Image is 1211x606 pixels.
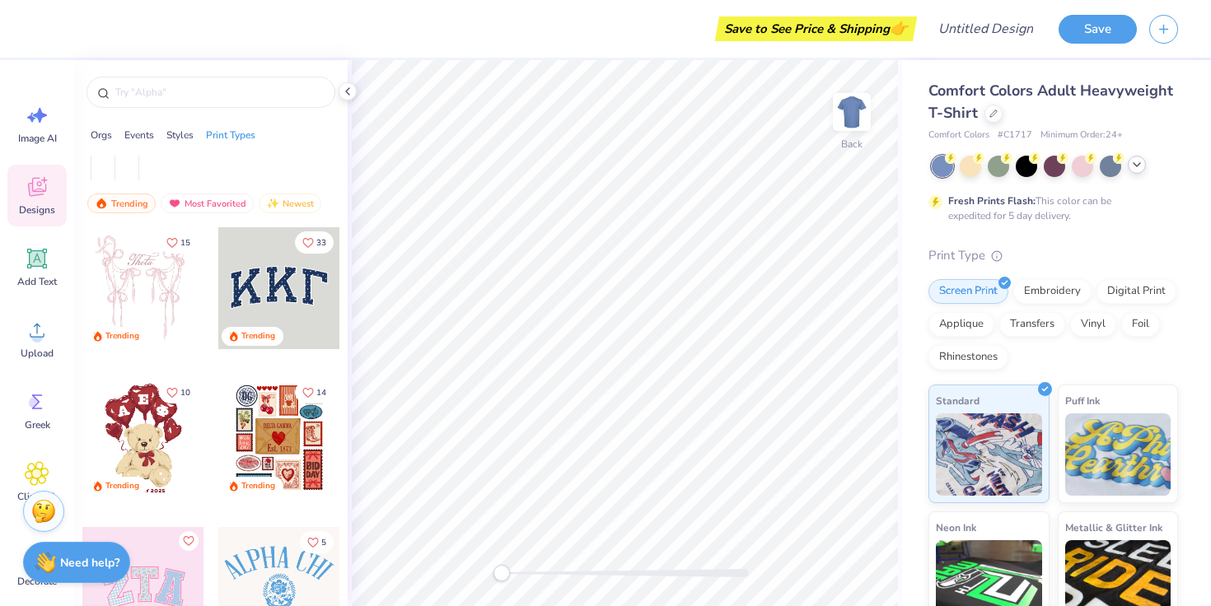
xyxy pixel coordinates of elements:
span: Minimum Order: 24 + [1040,128,1123,142]
img: newest.gif [266,198,279,209]
div: Trending [241,480,275,492]
span: Greek [25,418,50,431]
img: most_fav.gif [168,198,181,209]
span: # C1717 [998,128,1032,142]
button: Like [159,231,198,254]
img: Puff Ink [1065,413,1171,496]
button: Like [179,531,199,551]
button: Like [300,531,334,553]
div: Applique [928,312,994,337]
span: Clipart & logos [10,490,64,516]
span: Standard [936,392,980,409]
div: Accessibility label [493,565,510,581]
div: Rhinestones [928,345,1008,370]
span: Decorate [17,575,57,588]
strong: Need help? [60,555,119,571]
input: Try "Alpha" [114,84,325,100]
div: Print Types [206,128,255,142]
span: 14 [316,389,326,397]
div: Styles [166,128,194,142]
img: Back [835,96,868,128]
div: Save to See Price & Shipping [719,16,913,41]
div: Print Type [928,246,1178,265]
span: Image AI [18,132,57,145]
span: Upload [21,347,54,360]
span: Neon Ink [936,519,976,536]
img: trending.gif [95,198,108,209]
span: Comfort Colors Adult Heavyweight T-Shirt [928,81,1173,123]
div: Screen Print [928,279,1008,304]
div: Trending [105,330,139,343]
button: Save [1059,15,1137,44]
button: Like [295,231,334,254]
button: Like [159,381,198,403]
div: Trending [87,193,156,213]
span: Puff Ink [1065,392,1100,409]
div: Vinyl [1070,312,1116,337]
div: Back [841,137,863,151]
input: Untitled Design [925,12,1046,45]
div: Foil [1121,312,1160,337]
button: Like [295,381,334,403]
div: Digital Print [1096,279,1176,304]
span: Add Text [17,275,57,288]
div: Newest [259,193,321,213]
div: Trending [105,480,139,492]
div: Orgs [91,128,112,142]
span: 15 [180,239,190,247]
div: Embroidery [1013,279,1092,304]
div: This color can be expedited for 5 day delivery. [948,193,1151,223]
span: Comfort Colors [928,128,989,142]
div: Transfers [999,312,1065,337]
img: Standard [936,413,1042,496]
strong: Fresh Prints Flash: [948,194,1036,207]
span: Designs [19,203,55,217]
div: Events [124,128,154,142]
div: Most Favorited [161,193,254,213]
div: Trending [241,330,275,343]
span: 5 [321,538,326,547]
span: 10 [180,389,190,397]
span: 33 [316,239,326,247]
span: Metallic & Glitter Ink [1065,519,1162,536]
span: 👉 [890,18,908,38]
